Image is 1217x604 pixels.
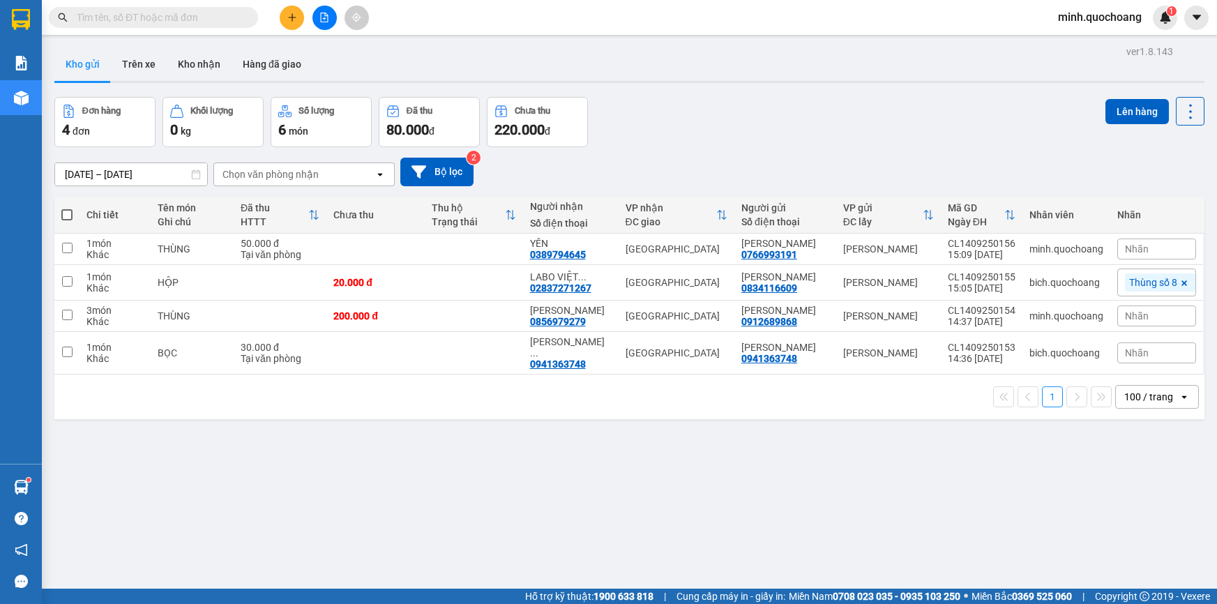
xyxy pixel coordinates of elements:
div: 20.000 đ [333,277,418,288]
div: Khối lượng [190,106,233,116]
span: Nhãn [1125,243,1149,255]
div: Chưa thu [515,106,550,116]
div: NGỌC NỬ [530,305,612,316]
div: HỘP [158,277,227,288]
div: NGUYỄN THỊ DIỄM TRINH [530,336,612,358]
div: LÊ ĐẠT [741,305,829,316]
div: 100 / trang [1124,390,1173,404]
span: 0 [170,121,178,138]
div: Số điện thoại [530,218,612,229]
span: đ [429,126,434,137]
div: Nhân viên [1029,209,1103,220]
button: Đơn hàng4đơn [54,97,156,147]
img: warehouse-icon [14,91,29,105]
div: Tại văn phòng [241,249,319,260]
div: ĐC lấy [843,216,923,227]
div: [PERSON_NAME] [843,277,934,288]
div: Người gửi [741,202,829,213]
span: 1 [1169,6,1174,16]
button: Khối lượng0kg [162,97,264,147]
div: BỌC [158,347,227,358]
span: 4 [62,121,70,138]
span: | [664,589,666,604]
div: Nhãn [1117,209,1196,220]
button: Chưa thu220.000đ [487,97,588,147]
div: [GEOGRAPHIC_DATA] [626,310,727,322]
div: 14:36 [DATE] [948,353,1015,364]
button: 1 [1042,386,1063,407]
span: plus [287,13,297,22]
div: bich.quochoang [1029,347,1103,358]
strong: 0708 023 035 - 0935 103 250 [833,591,960,602]
span: question-circle [15,512,28,525]
span: ⚪️ [964,594,968,599]
button: Số lượng6món [271,97,372,147]
button: caret-down [1184,6,1209,30]
span: copyright [1140,591,1149,601]
img: solution-icon [14,56,29,70]
span: Cung cấp máy in - giấy in: [676,589,785,604]
div: LÂM THỊ OANH [741,238,829,249]
div: minh.quochoang [1029,310,1103,322]
span: Hỗ trợ kỹ thuật: [525,589,653,604]
div: [PERSON_NAME] [843,243,934,255]
div: [PERSON_NAME] [843,310,934,322]
sup: 1 [1167,6,1177,16]
div: [PERSON_NAME] [843,347,934,358]
strong: 1900 633 818 [594,591,653,602]
div: Khác [86,282,144,294]
sup: 2 [467,151,481,165]
div: Số lượng [298,106,334,116]
div: 1 món [86,342,144,353]
span: notification [15,543,28,557]
div: NGUYỄN THỊ DIỄM TRINH [741,342,829,353]
div: 02837271267 [530,282,591,294]
div: Người nhận [530,201,612,212]
div: Tên món [158,202,227,213]
div: Đã thu [407,106,432,116]
div: Thu hộ [432,202,505,213]
span: file-add [319,13,329,22]
span: Miền Bắc [972,589,1072,604]
th: Toggle SortBy [941,197,1022,234]
input: Tìm tên, số ĐT hoặc mã đơn [77,10,241,25]
div: Đơn hàng [82,106,121,116]
div: Ngày ĐH [948,216,1004,227]
div: Chọn văn phòng nhận [222,167,319,181]
span: đơn [73,126,90,137]
span: Thùng số 8 [1129,276,1177,289]
button: Bộ lọc [400,158,474,186]
button: Lên hàng [1105,99,1169,124]
button: Trên xe [111,47,167,81]
th: Toggle SortBy [836,197,941,234]
div: 15:05 [DATE] [948,282,1015,294]
svg: open [1179,391,1190,402]
div: minh.quochoang [1029,243,1103,255]
button: Kho gửi [54,47,111,81]
div: Mã GD [948,202,1004,213]
span: Nhãn [1125,310,1149,322]
div: Khác [86,316,144,327]
span: món [289,126,308,137]
button: Kho nhận [167,47,232,81]
button: plus [280,6,304,30]
div: 0912689868 [741,316,797,327]
input: Select a date range. [55,163,207,186]
img: icon-new-feature [1159,11,1172,24]
div: Chi tiết [86,209,144,220]
div: 0766993191 [741,249,797,260]
div: Số điện thoại [741,216,829,227]
div: CL1409250156 [948,238,1015,249]
span: aim [352,13,361,22]
div: THÙNG [158,310,227,322]
div: YÊN [530,238,612,249]
div: 15:09 [DATE] [948,249,1015,260]
div: 30.000 đ [241,342,319,353]
span: | [1082,589,1084,604]
div: VP gửi [843,202,923,213]
div: CL1409250153 [948,342,1015,353]
div: ĐC giao [626,216,716,227]
div: LÊ THỊ PHỤNG [741,271,829,282]
span: 80.000 [386,121,429,138]
div: 0856979279 [530,316,586,327]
